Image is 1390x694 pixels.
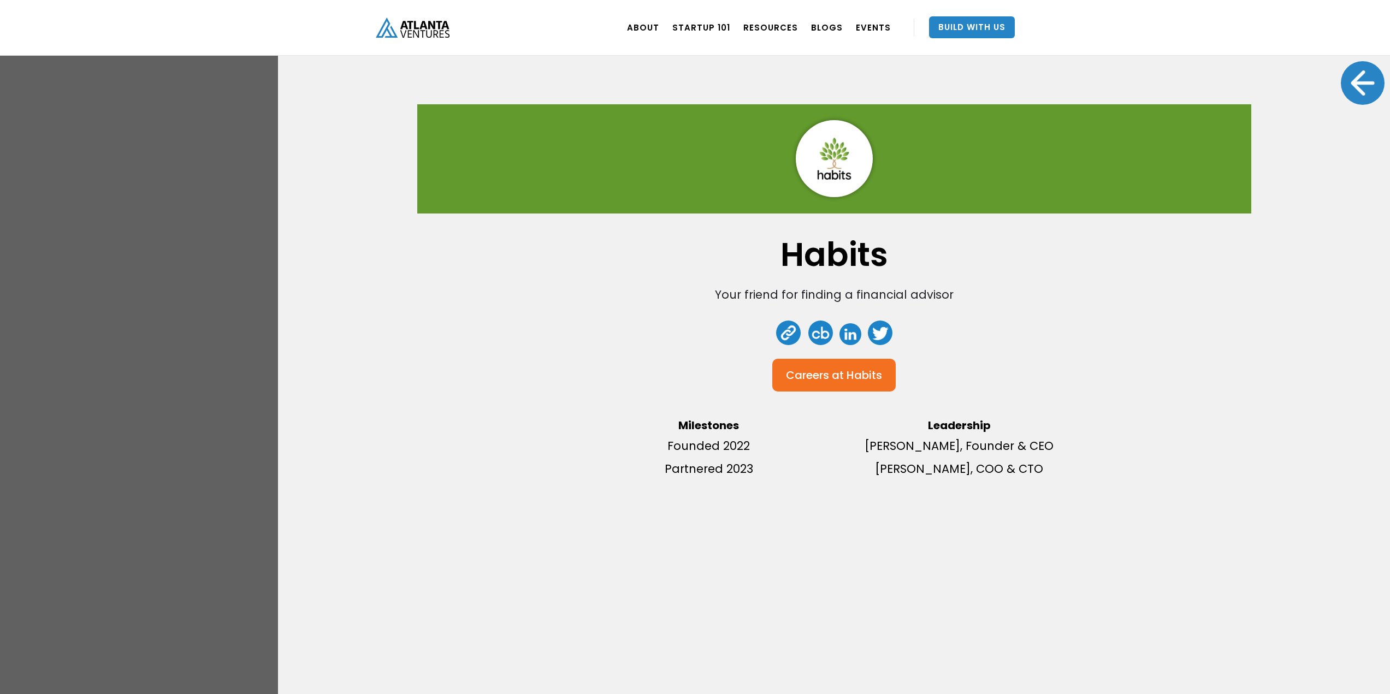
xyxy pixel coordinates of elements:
[589,437,829,455] p: Founded 2022
[589,419,829,432] h4: Milestones
[839,437,1079,455] p: [PERSON_NAME], Founder & CEO
[856,12,891,43] a: EVENTS
[811,12,843,43] a: BLOGS
[839,419,1079,432] h4: Leadership
[929,16,1015,38] a: Build With Us
[839,460,1079,478] p: [PERSON_NAME], COO & CTO
[672,12,730,43] a: Startup 101
[589,460,829,478] p: Partnered 2023
[627,12,659,43] a: ABOUT
[743,12,798,43] a: RESOURCES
